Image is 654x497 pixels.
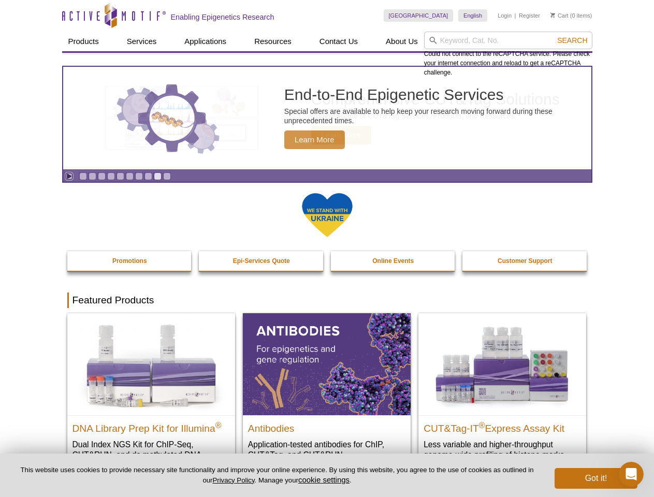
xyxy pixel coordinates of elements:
h2: Featured Products [67,293,587,308]
p: Dual Index NGS Kit for ChIP-Seq, CUT&RUN, and ds methylated DNA assays. [72,439,230,471]
iframe: Intercom live chat [619,462,644,487]
a: Go to slide 5 [117,172,124,180]
a: CUT&Tag-IT® Express Assay Kit CUT&Tag-IT®Express Assay Kit Less variable and higher-throughput ge... [418,313,586,470]
a: Register [519,12,540,19]
a: Go to slide 10 [163,172,171,180]
a: Go to slide 2 [89,172,96,180]
img: CUT&Tag-IT® Express Assay Kit [418,313,586,415]
a: Three gears with decorative charts inside the larger center gear. End-to-End Epigenetic Services ... [63,67,591,169]
a: Cart [550,12,569,19]
article: End-to-End Epigenetic Services [63,67,591,169]
a: All Antibodies Antibodies Application-tested antibodies for ChIP, CUT&Tag, and CUT&RUN. [243,313,411,470]
a: Customer Support [462,251,588,271]
a: Privacy Policy [212,476,254,484]
p: This website uses cookies to provide necessary site functionality and improve your online experie... [17,465,537,485]
a: Login [498,12,512,19]
button: cookie settings [298,475,350,484]
p: Special offers are available to help keep your research moving forward during these unprecedented... [284,107,586,125]
img: All Antibodies [243,313,411,415]
sup: ® [479,420,485,429]
a: Go to slide 4 [107,172,115,180]
a: Go to slide 7 [135,172,143,180]
li: (0 items) [550,9,592,22]
a: DNA Library Prep Kit for Illumina DNA Library Prep Kit for Illumina® Dual Index NGS Kit for ChIP-... [67,313,235,480]
input: Keyword, Cat. No. [424,32,592,49]
a: Go to slide 9 [154,172,162,180]
a: Applications [178,32,232,51]
a: Resources [248,32,298,51]
p: Application-tested antibodies for ChIP, CUT&Tag, and CUT&RUN. [248,439,405,460]
strong: Promotions [112,257,147,265]
h2: Antibodies [248,418,405,434]
a: Go to slide 6 [126,172,134,180]
a: Services [121,32,163,51]
h2: Enabling Epigenetics Research [171,12,274,22]
h2: CUT&Tag-IT Express Assay Kit [424,418,581,434]
a: Online Events [331,251,456,271]
a: Go to slide 8 [144,172,152,180]
p: Less variable and higher-throughput genome-wide profiling of histone marks​. [424,439,581,460]
a: Go to slide 3 [98,172,106,180]
span: Search [557,36,587,45]
li: | [515,9,516,22]
a: Toggle autoplay [65,172,73,180]
img: Three gears with decorative charts inside the larger center gear. [117,82,220,154]
h2: End-to-End Epigenetic Services [284,87,586,103]
a: About Us [380,32,424,51]
strong: Epi-Services Quote [233,257,290,265]
a: Promotions [67,251,193,271]
button: Got it! [555,468,637,489]
a: Products [62,32,105,51]
button: Search [554,36,590,45]
a: Contact Us [313,32,364,51]
a: Epi-Services Quote [199,251,324,271]
img: Your Cart [550,12,555,18]
strong: Customer Support [498,257,552,265]
img: DNA Library Prep Kit for Illumina [67,313,235,415]
img: We Stand With Ukraine [301,192,353,238]
sup: ® [215,420,222,429]
div: Could not connect to the reCAPTCHA service. Please check your internet connection and reload to g... [424,32,592,77]
strong: Online Events [372,257,414,265]
a: Go to slide 1 [79,172,87,180]
a: English [458,9,487,22]
span: Learn More [284,130,345,149]
a: [GEOGRAPHIC_DATA] [384,9,454,22]
h2: DNA Library Prep Kit for Illumina [72,418,230,434]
